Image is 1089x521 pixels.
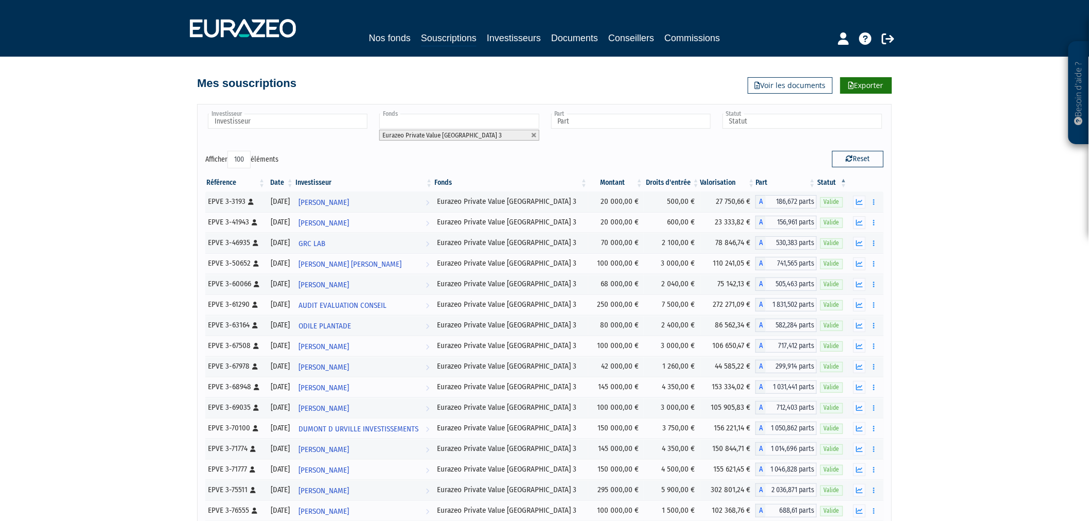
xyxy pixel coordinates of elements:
h4: Mes souscriptions [197,77,296,90]
i: Voir l'investisseur [426,234,429,253]
div: A - Eurazeo Private Value Europe 3 [756,483,816,497]
span: 1 831,502 parts [766,298,816,311]
span: 1 031,441 parts [766,380,816,394]
i: [Français] Personne physique [252,363,258,370]
td: 600,00 € [644,212,700,233]
th: Montant: activer pour trier la colonne par ordre croissant [588,174,644,192]
div: Eurazeo Private Value [GEOGRAPHIC_DATA] 3 [437,196,585,207]
span: A [756,380,766,394]
td: 86 562,34 € [700,315,756,336]
label: Afficher éléments [205,151,278,168]
div: A - Eurazeo Private Value Europe 3 [756,360,816,373]
a: [PERSON_NAME] [294,397,433,418]
div: [DATE] [270,320,291,331]
div: Eurazeo Private Value [GEOGRAPHIC_DATA] 3 [437,299,585,310]
div: EPVE 3-41943 [208,217,262,228]
div: Eurazeo Private Value [GEOGRAPHIC_DATA] 3 [437,320,585,331]
a: [PERSON_NAME] [294,439,433,459]
a: Souscriptions [421,31,477,47]
div: Eurazeo Private Value [GEOGRAPHIC_DATA] 3 [437,361,585,372]
div: Eurazeo Private Value [GEOGRAPHIC_DATA] 3 [437,279,585,289]
td: 3 000,00 € [644,397,700,418]
td: 4 350,00 € [644,439,700,459]
td: 150 844,71 € [700,439,756,459]
i: Voir l'investisseur [426,358,429,377]
th: Part: activer pour trier la colonne par ordre croissant [756,174,816,192]
span: [PERSON_NAME] [298,275,349,294]
td: 1 260,00 € [644,356,700,377]
span: 582,284 parts [766,319,816,332]
td: 100 000,00 € [588,397,644,418]
td: 250 000,00 € [588,294,644,315]
span: 186,672 parts [766,195,816,209]
span: A [756,360,766,373]
td: 102 368,76 € [700,500,756,521]
span: Valide [820,300,843,310]
div: A - Eurazeo Private Value Europe 3 [756,339,816,353]
i: [Français] Personne physique [248,199,254,205]
span: [PERSON_NAME] [298,214,349,233]
i: [Français] Personne physique [252,508,257,514]
div: A - Eurazeo Private Value Europe 3 [756,463,816,476]
span: Valide [820,218,843,228]
a: ODILE PLANTADE [294,315,433,336]
i: [Français] Personne physique [253,425,258,431]
a: Voir les documents [748,77,833,94]
td: 2 100,00 € [644,233,700,253]
i: Voir l'investisseur [426,420,429,439]
span: Valide [820,321,843,331]
div: EPVE 3-71774 [208,443,262,454]
i: [Français] Personne physique [252,219,257,225]
a: Conseillers [608,31,654,45]
div: [DATE] [270,402,291,413]
div: EPVE 3-60066 [208,279,262,289]
div: EPVE 3-67978 [208,361,262,372]
i: Voir l'investisseur [426,317,429,336]
div: EPVE 3-69035 [208,402,262,413]
div: [DATE] [270,196,291,207]
div: [DATE] [270,484,291,495]
td: 100 000,00 € [588,253,644,274]
a: Documents [551,31,598,45]
td: 2 040,00 € [644,274,700,294]
div: Eurazeo Private Value [GEOGRAPHIC_DATA] 3 [437,217,585,228]
i: Voir l'investisseur [426,193,429,212]
div: Eurazeo Private Value [GEOGRAPHIC_DATA] 3 [437,402,585,413]
span: 505,463 parts [766,277,816,291]
span: 530,383 parts [766,236,816,250]
span: A [756,257,766,270]
span: Valide [820,238,843,248]
div: Eurazeo Private Value [GEOGRAPHIC_DATA] 3 [437,423,585,433]
a: GRC LAB [294,233,433,253]
div: EPVE 3-76555 [208,505,262,516]
td: 23 333,82 € [700,212,756,233]
th: Statut : activer pour trier la colonne par ordre d&eacute;croissant [817,174,848,192]
i: [Français] Personne physique [253,240,258,246]
div: EPVE 3-3193 [208,196,262,207]
i: Voir l'investisseur [426,337,429,356]
span: Valide [820,444,843,454]
a: [PERSON_NAME] [294,480,433,500]
div: A - Eurazeo Private Value Europe 3 [756,401,816,414]
td: 105 905,83 € [700,397,756,418]
span: Valide [820,424,843,433]
div: [DATE] [270,279,291,289]
td: 272 271,09 € [700,294,756,315]
td: 4 500,00 € [644,459,700,480]
div: EPVE 3-71777 [208,464,262,475]
span: A [756,483,766,497]
span: [PERSON_NAME] [298,481,349,500]
a: [PERSON_NAME] [PERSON_NAME] [294,253,433,274]
div: A - Eurazeo Private Value Europe 3 [756,298,816,311]
i: [Français] Personne physique [252,322,258,328]
div: EPVE 3-46935 [208,237,262,248]
td: 150 000,00 € [588,418,644,439]
span: Valide [820,362,843,372]
span: 1 014,696 parts [766,442,816,456]
td: 295 000,00 € [588,480,644,500]
div: [DATE] [270,505,291,516]
div: A - Eurazeo Private Value Europe 3 [756,236,816,250]
a: Commissions [664,31,720,45]
i: [Français] Personne physique [253,343,259,349]
span: A [756,442,766,456]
